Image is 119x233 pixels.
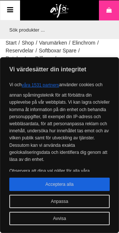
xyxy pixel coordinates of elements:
button: Avvisa [9,212,110,225]
a: Shop [22,39,34,47]
span: / [69,39,70,47]
button: våra 1531 partners [22,78,59,92]
a: Varumärken [39,39,67,47]
span: / [36,39,37,47]
span: / [78,47,80,55]
span: / [35,47,37,55]
button: Anpassa [9,195,110,208]
span: / [55,55,56,62]
p: Vi och använder cookies och annan spårningsteknik för att förbättra din upplevelse på vår webbpla... [9,78,110,163]
a: Elinchrom [72,39,95,47]
input: Sök produkter ... [6,20,110,39]
a: Softboxar Spare [39,47,76,55]
span: / [19,39,20,47]
p: Vi värdesätter din integritet [0,65,119,74]
a: Reservdelar [6,47,33,55]
p: Observera att dina val gäller för alla våra underdomäner. När du har gett ditt samtycke kommer en... [9,168,110,217]
span: / [97,39,99,47]
img: logo.png [50,4,69,18]
a: Rotalux Inre Diffusor [6,55,53,62]
a: Start [6,39,17,47]
button: Acceptera alla [9,178,110,191]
